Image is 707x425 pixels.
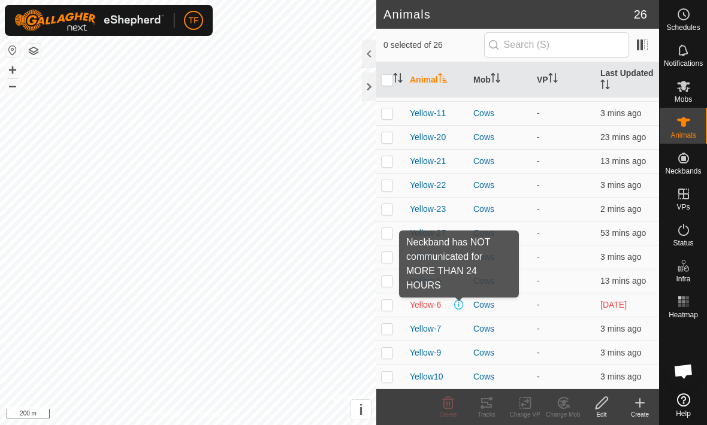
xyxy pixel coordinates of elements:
app-display-virtual-paddock-transition: - [537,324,540,333]
h2: Animals [383,7,634,22]
div: Open chat [666,353,702,389]
div: Cows [473,323,527,335]
app-display-virtual-paddock-transition: - [537,300,540,309]
span: 9 Sep 2025 at 12:42 pm [600,228,646,238]
span: Neckbands [665,168,701,175]
a: Privacy Policy [141,409,186,420]
app-display-virtual-paddock-transition: - [537,156,540,166]
th: VP [532,62,596,98]
th: Animal [405,62,469,98]
div: Cows [473,131,527,144]
app-display-virtual-paddock-transition: - [537,276,540,286]
span: Yellow-7 [410,323,441,335]
div: Create [621,410,659,419]
button: Reset Map [5,43,20,57]
div: Cows [473,107,527,120]
div: Change Mob [544,410,582,419]
button: Map Layers [26,44,41,58]
span: 9 Sep 2025 at 1:32 pm [600,180,641,190]
span: TF [188,14,198,27]
p-sorticon: Activate to sort [491,75,500,84]
span: 9 Sep 2025 at 1:32 pm [600,372,641,381]
span: Yellow-27 [410,227,446,239]
div: Change VP [506,410,544,419]
th: Mob [469,62,532,98]
div: Cows [473,155,527,168]
p-sorticon: Activate to sort [438,75,448,84]
span: Help [676,410,691,417]
span: 9 Sep 2025 at 1:32 pm [600,108,641,118]
p-sorticon: Activate to sort [393,75,403,84]
span: 9 Sep 2025 at 1:12 pm [600,132,646,142]
div: Cows [473,251,527,263]
span: Yellow-23 [410,203,446,215]
app-display-virtual-paddock-transition: - [537,132,540,142]
div: Cows [473,227,527,239]
span: Mobs [675,96,692,103]
button: – [5,78,20,93]
span: 9 Sep 2025 at 1:32 pm [600,348,641,357]
span: Notifications [664,60,703,67]
span: 15 Aug 2025 at 5:12 pm [600,300,627,309]
span: Yellow-9 [410,347,441,359]
span: Yellow-11 [410,107,446,120]
app-display-virtual-paddock-transition: - [537,348,540,357]
span: Schedules [666,24,700,31]
span: Infra [676,275,690,283]
span: Yellow-6 [410,299,441,311]
span: Yellow-20 [410,131,446,144]
div: Cows [473,203,527,215]
app-display-virtual-paddock-transition: - [537,372,540,381]
span: 9 Sep 2025 at 1:32 pm [600,204,641,214]
p-sorticon: Activate to sort [548,75,558,84]
div: Tracks [467,410,506,419]
th: Last Updated [596,62,659,98]
div: Cows [473,179,527,192]
span: Yellow-22 [410,179,446,192]
span: Yellow-4 [410,251,441,263]
div: Cows [473,275,527,287]
span: Animals [670,132,696,139]
span: Delete [440,411,457,418]
button: + [5,63,20,77]
span: 0 selected of 26 [383,39,484,51]
a: Contact Us [200,409,235,420]
button: i [351,400,371,420]
div: Edit [582,410,621,419]
div: Cows [473,347,527,359]
span: 9 Sep 2025 at 1:32 pm [600,252,641,262]
app-display-virtual-paddock-transition: - [537,204,540,214]
p-sorticon: Activate to sort [600,81,610,91]
a: Help [660,388,707,422]
app-display-virtual-paddock-transition: - [537,108,540,118]
app-display-virtual-paddock-transition: - [537,228,540,238]
img: Gallagher Logo [14,10,164,31]
span: 9 Sep 2025 at 1:22 pm [600,276,646,286]
span: 26 [634,5,647,23]
div: Cows [473,371,527,383]
span: Yellow-21 [410,155,446,168]
span: Heatmap [669,311,698,318]
app-display-virtual-paddock-transition: - [537,252,540,262]
span: VPs [676,204,690,211]
span: Yellow10 [410,371,443,383]
span: 9 Sep 2025 at 1:22 pm [600,156,646,166]
app-display-virtual-paddock-transition: - [537,180,540,190]
span: Status [673,239,693,247]
span: 9 Sep 2025 at 1:32 pm [600,324,641,333]
input: Search (S) [484,32,629,57]
span: Yellow-5 [410,275,441,287]
div: Cows [473,299,527,311]
span: i [359,402,363,418]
